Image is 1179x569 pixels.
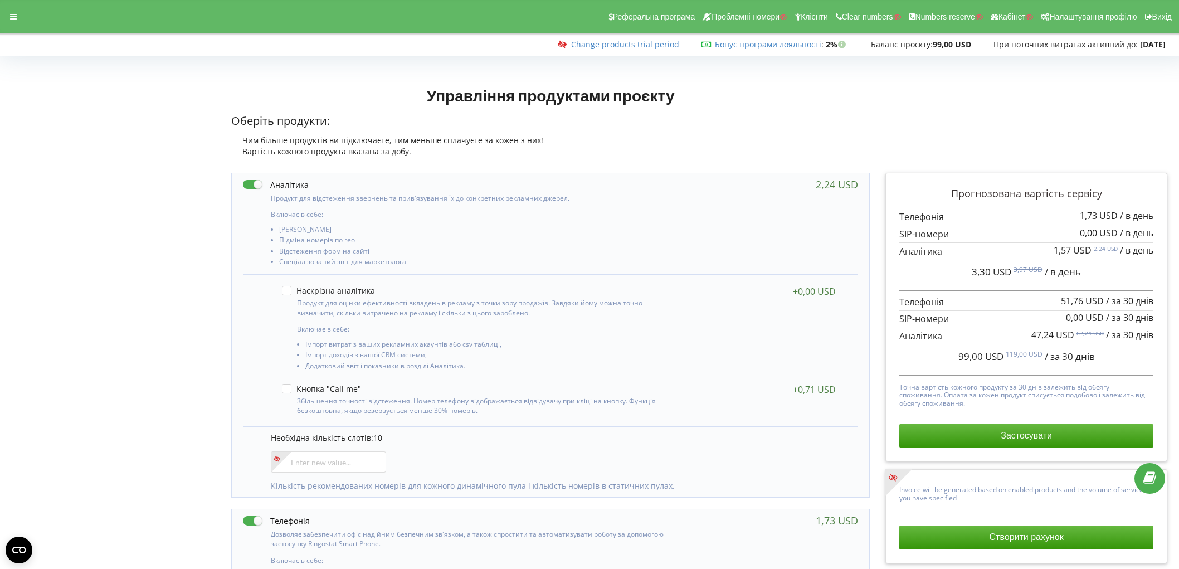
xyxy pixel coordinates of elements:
span: Реферальна програма [613,12,695,21]
p: Invoice will be generated based on enabled products and the volume of services you have specified [899,483,1153,502]
p: Включає в себе: [271,556,674,565]
span: 10 [373,432,382,443]
div: 1,73 USD [816,515,858,526]
span: / за 30 днів [1045,350,1095,363]
label: Кнопка "Call me" [282,384,361,393]
div: Чим більше продуктів ви підключаєте, тим меньше сплачуєте за кожен з них! [231,135,870,146]
span: Баланс проєкту: [871,39,933,50]
p: Дозволяє забезпечити офіс надійним безпечним зв'язком, а також спростити та автоматизувати роботу... [271,529,674,548]
label: Телефонія [243,515,310,527]
strong: [DATE] [1140,39,1166,50]
sup: 67,24 USD [1076,329,1104,337]
button: Open CMP widget [6,537,32,563]
p: Включає в себе: [297,324,670,334]
div: +0,71 USD [793,384,836,395]
div: +0,00 USD [793,286,836,297]
input: Enter new value... [271,451,386,473]
sup: 3,97 USD [1014,265,1042,274]
strong: 2% [826,39,849,50]
span: 1,73 USD [1080,210,1118,222]
span: 3,30 USD [972,265,1011,278]
span: 99,00 USD [958,350,1003,363]
sup: 119,00 USD [1006,349,1042,359]
button: Створити рахунок [899,526,1153,549]
span: Клієнти [801,12,828,21]
span: / в день [1120,210,1153,222]
span: Кабінет [998,12,1026,21]
span: / за 30 днів [1106,295,1153,307]
li: Спеціалізований звіт для маркетолога [279,258,674,269]
li: Відстеження форм на сайті [279,247,674,258]
span: Вихід [1152,12,1172,21]
span: Налаштування профілю [1049,12,1137,21]
p: Необхідна кількість слотів: [271,432,847,444]
span: 1,57 USD [1054,244,1092,256]
li: Імпорт витрат з ваших рекламних акаунтів або csv таблиці, [305,341,670,351]
li: Імпорт доходів з вашої CRM системи, [305,351,670,362]
span: / за 30 днів [1106,312,1153,324]
p: Кількість рекомендованих номерів для кожного динамічного пула і кількість номерів в статичних пулах. [271,480,847,492]
p: Включає в себе: [271,210,674,219]
span: 0,00 USD [1080,227,1118,239]
span: 51,76 USD [1061,295,1104,307]
li: Додатковий звіт і показники в розділі Аналітика. [305,362,670,373]
p: Збільшення точності відстеження. Номер телефону відображається відвідувачу при кліці на кнопку. Ф... [297,396,670,415]
p: Прогнозована вартість сервісу [899,187,1153,201]
span: Clear numbers [842,12,893,21]
label: Аналітика [243,179,309,191]
label: Наскрізна аналітика [282,286,375,295]
span: Проблемні номери [712,12,779,21]
span: / за 30 днів [1106,329,1153,341]
button: Застосувати [899,424,1153,448]
p: Телефонія [899,296,1153,309]
span: Numbers reserve [915,12,975,21]
span: / в день [1045,265,1081,278]
p: Продукт для відстеження звернень та прив'язування їх до конкретних рекламних джерел. [271,193,674,203]
span: 0,00 USD [1066,312,1104,324]
span: : [715,39,824,50]
li: [PERSON_NAME] [279,226,674,236]
div: 2,24 USD [816,179,858,190]
p: Аналітика [899,330,1153,343]
p: Оберіть продукти: [231,113,870,129]
a: Бонус програми лояльності [715,39,821,50]
p: Телефонія [899,211,1153,223]
p: SIP-номери [899,228,1153,241]
span: / в день [1120,227,1153,239]
sup: 2,24 USD [1094,245,1118,252]
h1: Управління продуктами проєкту [231,85,870,105]
p: Аналітика [899,245,1153,258]
p: SIP-номери [899,313,1153,325]
span: 47,24 USD [1031,329,1074,341]
span: / в день [1120,244,1153,256]
div: Вартість кожного продукта вказана за добу. [231,146,870,157]
span: При поточних витратах активний до: [993,39,1138,50]
strong: 99,00 USD [933,39,971,50]
p: Продукт для оцінки ефективності вкладень в рекламу з точки зору продажів. Завдяки йому можна точн... [297,298,670,317]
p: Точна вартість кожного продукту за 30 днів залежить від обсягу споживання. Оплата за кожен продук... [899,381,1153,407]
a: Change products trial period [571,39,679,50]
li: Підміна номерів по гео [279,236,674,247]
